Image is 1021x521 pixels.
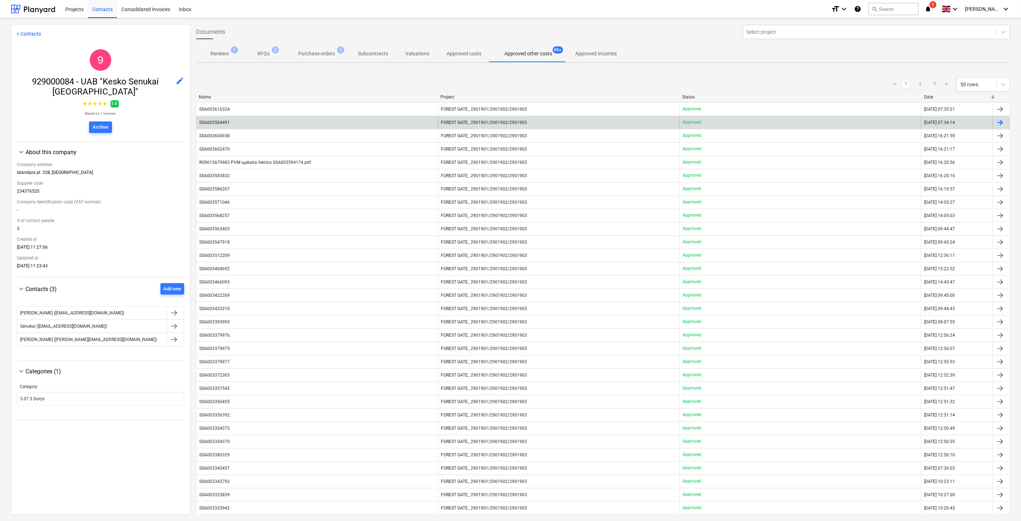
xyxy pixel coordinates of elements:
[985,487,1021,521] div: Chat Widget
[17,170,184,178] div: Islandijos pl. 32B, [GEOGRAPHIC_DATA]
[682,292,701,298] p: Approved
[441,133,527,138] span: FOREST GATE_ 2901901/2901902/2901903
[682,119,701,125] p: Approved
[89,121,112,133] button: Archive
[199,333,230,338] div: SSA003379976
[199,133,230,138] div: SSA003604938
[17,283,184,295] div: Contacts (3)Add new
[924,5,932,13] i: notifications
[17,234,184,245] div: Created at
[682,133,701,139] p: Approved
[682,412,701,418] p: Approved
[682,106,701,112] p: Approved
[924,120,955,125] div: [DATE] 07:34:14
[924,386,955,391] div: [DATE] 12:51:47
[965,6,1001,12] span: [PERSON_NAME]
[924,173,955,178] div: [DATE] 16:20:16
[924,186,955,192] div: [DATE] 16:19:57
[199,240,230,245] div: SSA003547918
[199,147,230,152] div: SSA003602470
[337,46,344,54] span: 1
[924,213,955,218] div: [DATE] 14:05:03
[924,439,955,444] div: [DATE] 12:50:35
[682,492,701,498] p: Approved
[868,3,919,15] button: Search
[199,399,230,404] div: SSA003356455
[17,77,176,97] span: 929000084 - UAB "Kesko Senukai [GEOGRAPHIC_DATA]"
[17,263,184,271] div: [DATE] 11:23:43
[924,466,955,471] div: [DATE] 07:36:03
[682,94,918,100] div: Status
[199,319,230,324] div: SSA003393993
[441,173,527,178] span: FOREST GATE_ 2901901/2901902/2901903
[17,367,25,375] span: keyboard_arrow_down
[682,385,701,391] p: Approved
[199,426,230,431] div: SSA003354372
[441,426,527,431] span: FOREST GATE_ 2901901/2901902/2901903
[504,50,552,57] p: Approved other costs
[17,159,184,170] div: Company address
[199,492,230,497] div: SSA003325839
[929,1,937,8] span: 1
[199,386,230,391] div: SSA003357545
[231,46,238,54] span: 1
[924,346,955,351] div: [DATE] 12:56:07
[682,186,701,192] p: Approved
[257,50,270,57] p: RFQs
[924,253,955,258] div: [DATE] 12:36:11
[575,50,617,57] p: Approved Incomes
[924,492,955,497] div: [DATE] 10:27:00
[682,252,701,258] p: Approved
[199,266,230,271] div: SSA003468692
[90,49,111,71] div: 929000084
[682,305,701,312] p: Approved
[441,120,527,125] span: FOREST GATE_ 2901901/2901902/2901903
[441,412,527,418] span: FOREST GATE_ 2901901/2901902/2901903
[441,213,527,218] span: FOREST GATE_ 2901901/2901902/2901903
[924,293,955,298] div: [DATE] 09:45:00
[83,111,119,116] p: Based on 1 reviews
[553,46,563,54] span: 99+
[682,505,701,511] p: Approved
[682,425,701,431] p: Approved
[441,107,527,112] span: FOREST GATE_ 2901901/2901902/2901903
[441,359,527,364] span: FOREST GATE_ 2901901/2901902/2901903
[199,412,230,418] div: SSA003356392
[17,207,184,215] div: -
[924,280,955,285] div: [DATE] 14:43:47
[441,466,527,471] span: FOREST GATE_ 2901901/2901902/2901903
[17,156,184,271] div: About this company
[924,306,955,311] div: [DATE] 09:44:43
[199,359,230,364] div: SSA003379977
[924,506,955,511] div: [DATE] 10:26:45
[924,266,955,271] div: [DATE] 15:22:52
[17,189,184,197] div: 234376520
[25,368,184,375] div: Categories (1)
[199,94,435,100] div: Name
[924,479,955,484] div: [DATE] 10:23:11
[441,200,527,205] span: FOREST GATE_ 2901901/2901902/2901903
[103,100,108,108] span: ★
[840,5,848,13] i: keyboard_arrow_down
[441,399,527,404] span: FOREST GATE_ 2901901/2901902/2901903
[93,100,98,108] span: ★
[441,492,527,497] span: FOREST GATE_ 2901901/2901902/2901903
[441,306,527,311] span: FOREST GATE_ 2901901/2901902/2901903
[160,283,184,295] button: Add new
[98,100,103,108] span: ★
[199,452,230,457] div: SSA003380329
[682,372,701,378] p: Approved
[441,280,527,285] span: FOREST GATE_ 2901901/2901902/2901903
[924,147,955,152] div: [DATE] 16:21:17
[199,160,311,165] div: RO9015679983 PVM sąskaita faktūra SSA003594174.pdf
[924,426,955,431] div: [DATE] 12:50:49
[298,50,335,57] p: Purchase orders
[682,332,701,338] p: Approved
[924,240,955,245] div: [DATE] 09:43:24
[441,333,527,338] span: FOREST GATE_ 2901901/2901902/2901903
[20,384,181,389] div: Category
[441,319,527,324] span: FOREST GATE_ 2901901/2901902/2901903
[199,506,230,511] div: SSA003325942
[447,50,481,57] p: Approved costs
[199,107,230,112] div: SSA003616324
